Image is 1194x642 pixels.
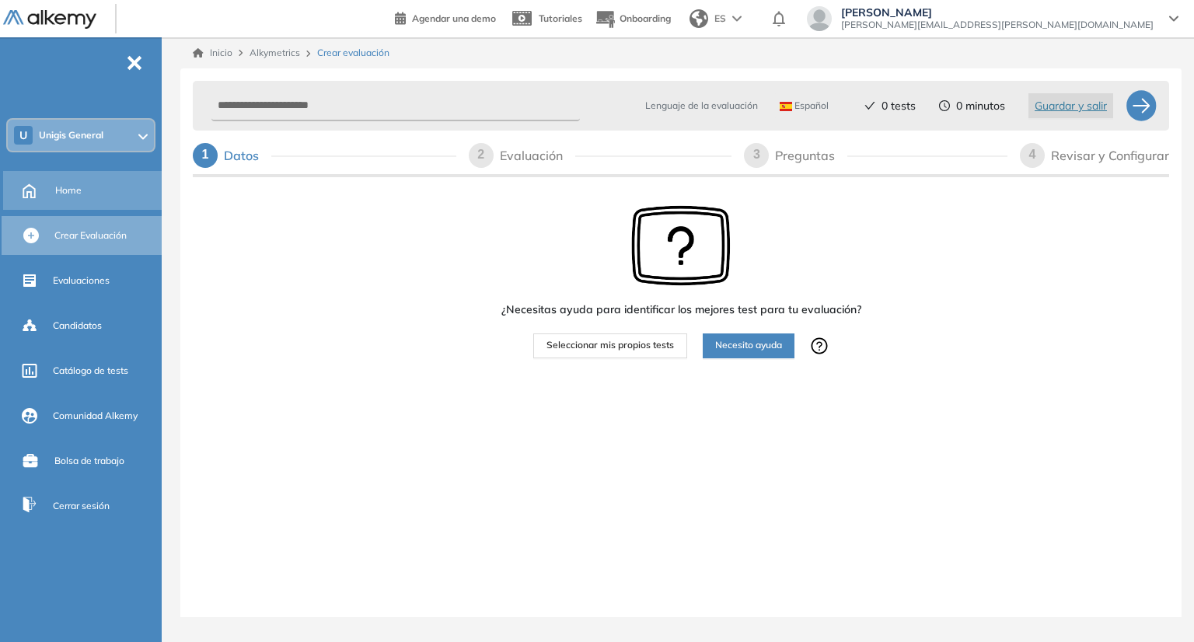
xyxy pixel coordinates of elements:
[780,99,829,112] span: Español
[477,148,484,161] span: 2
[53,364,128,378] span: Catálogo de tests
[1028,93,1113,118] button: Guardar y salir
[317,46,389,60] span: Crear evaluación
[539,12,582,24] span: Tutoriales
[841,6,1154,19] span: [PERSON_NAME]
[500,143,575,168] div: Evaluación
[780,102,792,111] img: ESP
[501,302,861,318] span: ¿Necesitas ayuda para identificar los mejores test para tu evaluación?
[690,9,708,28] img: world
[546,338,674,353] span: Seleccionar mis propios tests
[753,148,760,161] span: 3
[224,143,271,168] div: Datos
[250,47,300,58] span: Alkymetrics
[53,274,110,288] span: Evaluaciones
[202,148,209,161] span: 1
[53,319,102,333] span: Candidatos
[395,8,496,26] a: Agendar una demo
[1035,97,1107,114] span: Guardar y salir
[645,99,758,113] span: Lenguaje de la evaluación
[54,454,124,468] span: Bolsa de trabajo
[1051,143,1169,168] div: Revisar y Configurar
[775,143,847,168] div: Preguntas
[412,12,496,24] span: Agendar una demo
[1029,148,1036,161] span: 4
[939,100,950,111] span: clock-circle
[193,46,232,60] a: Inicio
[703,333,794,358] button: Necesito ayuda
[53,499,110,513] span: Cerrar sesión
[3,10,96,30] img: Logo
[19,129,27,141] span: U
[55,183,82,197] span: Home
[533,333,687,358] button: Seleccionar mis propios tests
[54,229,127,242] span: Crear Evaluación
[732,16,742,22] img: arrow
[620,12,671,24] span: Onboarding
[956,98,1005,114] span: 0 minutos
[915,462,1194,642] div: Widget de chat
[193,143,456,168] div: 1Datos
[595,2,671,36] button: Onboarding
[882,98,916,114] span: 0 tests
[53,409,138,423] span: Comunidad Alkemy
[864,100,875,111] span: check
[841,19,1154,31] span: [PERSON_NAME][EMAIL_ADDRESS][PERSON_NAME][DOMAIN_NAME]
[39,129,103,141] span: Unigis General
[915,462,1194,642] iframe: Chat Widget
[714,12,726,26] span: ES
[715,338,782,353] span: Necesito ayuda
